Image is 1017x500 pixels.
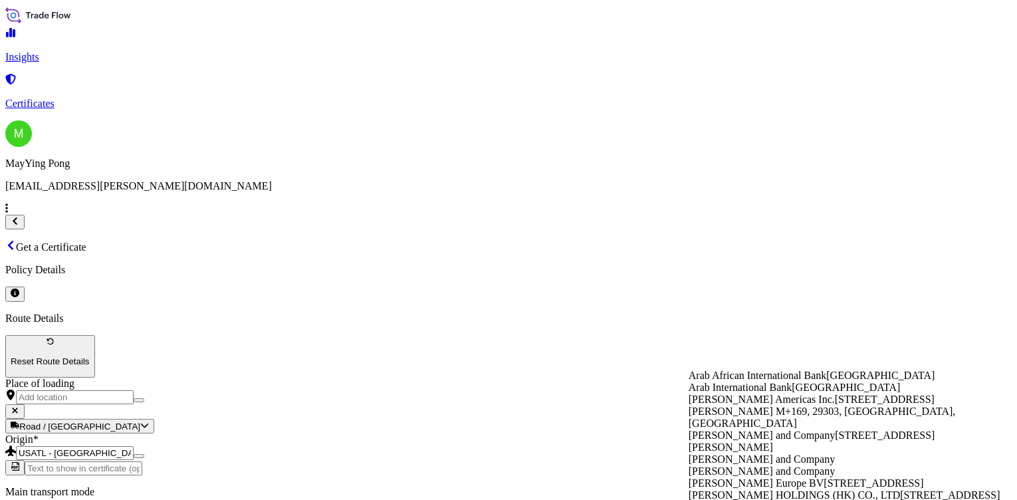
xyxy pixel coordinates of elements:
span: M [14,127,24,140]
p: Insights [5,51,1012,63]
span: [PERSON_NAME] and Company [689,465,835,477]
button: Select transport [5,419,154,434]
input: Origin [16,446,134,460]
span: [PERSON_NAME] Americas Inc. [689,394,835,405]
span: [PERSON_NAME] and Company [689,430,835,441]
span: Arab African International Bank [689,370,826,381]
p: MayYing Pong [5,158,1012,170]
p: Route Details [5,312,1012,324]
span: [STREET_ADDRESS] [824,477,924,489]
button: Show suggestions [134,398,144,402]
div: Origin [5,434,1012,445]
p: Certificates [5,98,1012,110]
p: Policy Details [5,264,1012,276]
p: Get a Certificate [5,240,1012,253]
p: [EMAIL_ADDRESS][PERSON_NAME][DOMAIN_NAME] [5,180,1012,192]
p: Main transport mode [5,486,1012,498]
span: Road / [GEOGRAPHIC_DATA] [19,422,140,432]
button: Show suggestions [134,454,144,458]
input: Text to appear on certificate [25,461,142,475]
span: [GEOGRAPHIC_DATA] [792,382,900,393]
div: Place of loading [5,378,1012,390]
span: Arab International Bank [689,382,792,393]
p: Reset Route Details [11,356,90,366]
span: [STREET_ADDRESS][PERSON_NAME] [689,430,935,453]
span: [PERSON_NAME] Europe BV [689,477,824,489]
span: [GEOGRAPHIC_DATA] [826,370,935,381]
input: Place of loading [16,390,134,404]
span: [PERSON_NAME] and Company [689,453,835,465]
span: [STREET_ADDRESS][PERSON_NAME] M+169, 29303, [GEOGRAPHIC_DATA], [GEOGRAPHIC_DATA] [689,394,956,429]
